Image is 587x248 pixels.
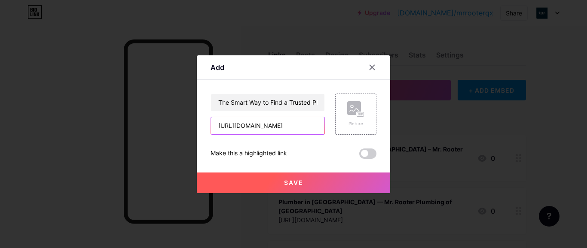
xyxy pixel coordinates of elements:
span: Save [284,179,303,186]
div: Make this a highlighted link [211,148,287,159]
input: Title [211,94,324,111]
input: URL [211,117,324,134]
button: Save [197,172,390,193]
div: Picture [347,121,364,127]
div: Add [211,62,224,73]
